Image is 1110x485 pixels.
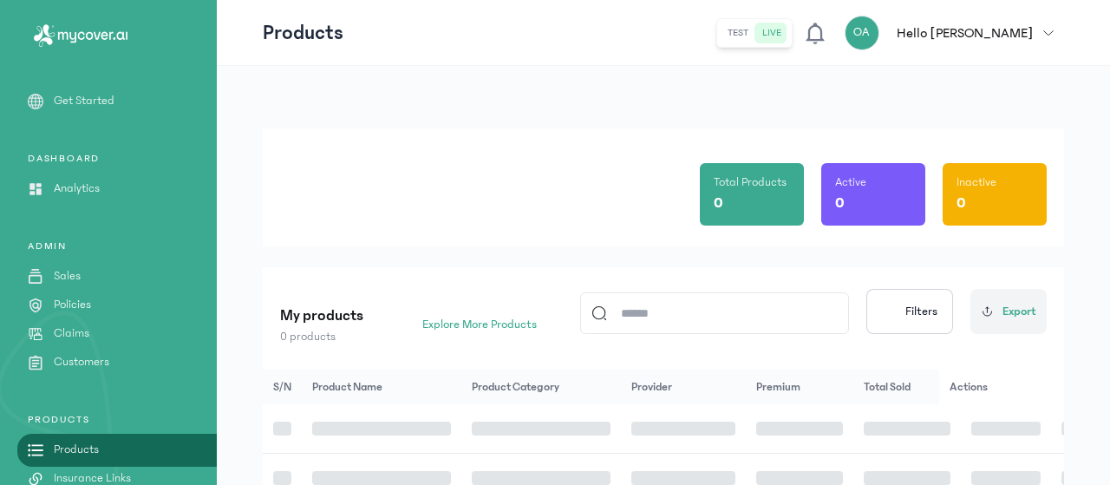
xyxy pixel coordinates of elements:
[835,174,866,191] p: Active
[54,296,91,314] p: Policies
[54,441,99,459] p: Products
[845,16,879,50] div: OA
[939,370,1064,404] th: Actions
[54,353,109,371] p: Customers
[866,289,953,334] button: Filters
[422,316,537,333] span: Explore More Products
[54,180,100,198] p: Analytics
[1002,303,1036,321] span: Export
[721,23,755,43] button: test
[263,370,302,404] th: S/N
[621,370,746,404] th: Provider
[54,92,114,110] p: Get Started
[853,370,961,404] th: Total Sold
[957,174,996,191] p: Inactive
[970,289,1047,334] button: Export
[746,370,853,404] th: Premium
[835,191,845,215] p: 0
[54,267,81,285] p: Sales
[897,23,1033,43] p: Hello [PERSON_NAME]
[280,304,363,328] p: My products
[391,311,545,338] button: Explore More Products
[54,324,89,343] p: Claims
[845,16,1064,50] button: OAHello [PERSON_NAME]
[461,370,621,404] th: Product Category
[263,19,343,47] p: Products
[714,174,787,191] p: Total Products
[957,191,966,215] p: 0
[280,328,363,345] p: 0 products
[714,191,723,215] p: 0
[755,23,788,43] button: live
[302,370,461,404] th: Product Name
